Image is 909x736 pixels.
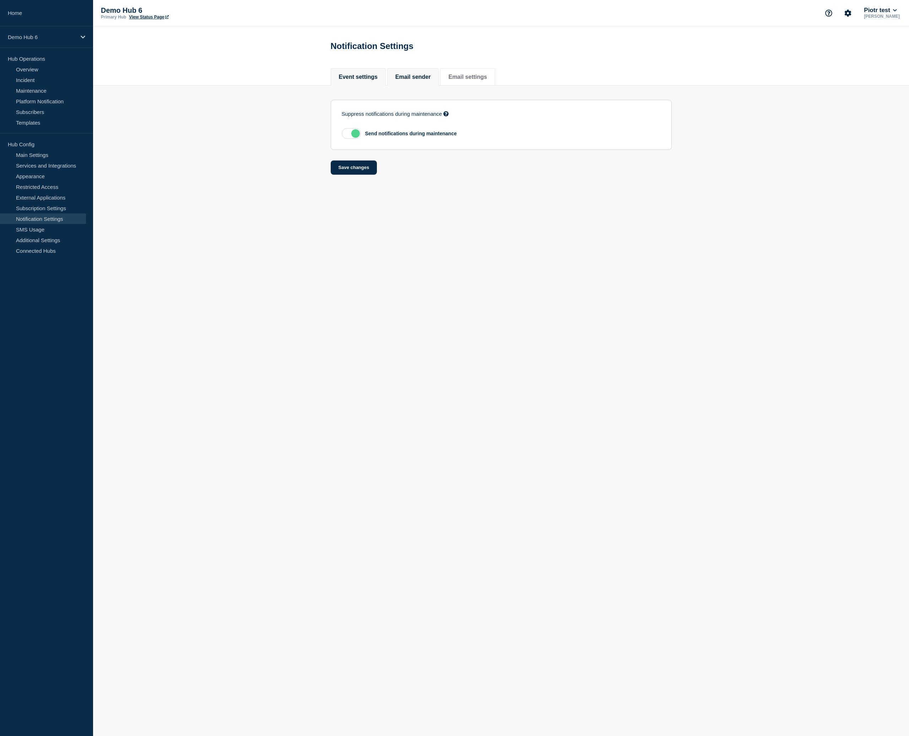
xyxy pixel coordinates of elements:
button: Save changes [331,160,377,175]
div: Send notifications during maintenance [365,131,457,136]
button: Event settings [339,74,378,80]
a: View Status Page [129,15,168,20]
button: Email settings [448,74,487,80]
button: Account settings [840,6,855,21]
button: Piotr test [862,7,898,14]
p: Demo Hub 6 [8,34,76,40]
p: [PERSON_NAME] [862,14,901,19]
button: Email sender [395,74,431,80]
p: Primary Hub [101,15,126,20]
p: Demo Hub 6 [101,6,243,15]
p: Suppress notifications during maintenance [342,111,661,117]
h1: Notification Settings [331,41,413,51]
button: Support [821,6,836,21]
